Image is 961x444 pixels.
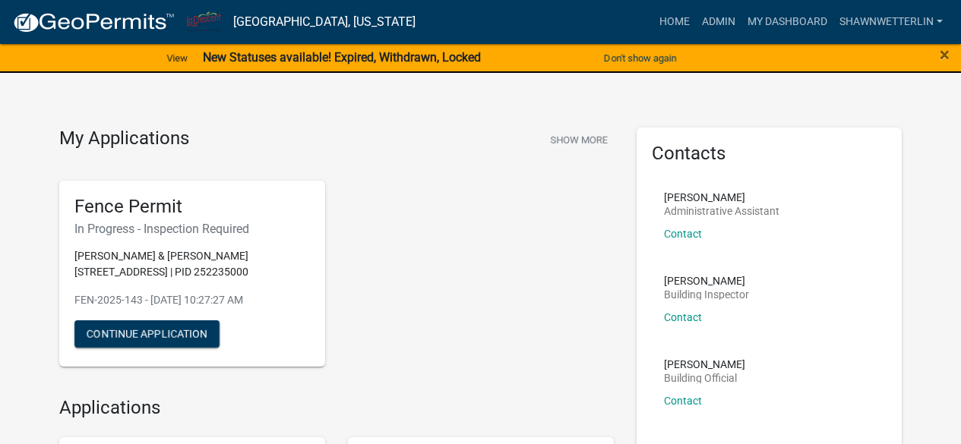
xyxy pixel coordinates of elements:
img: City of La Crescent, Minnesota [187,11,221,32]
a: [GEOGRAPHIC_DATA], [US_STATE] [233,9,416,35]
h4: Applications [59,397,614,419]
p: Building Official [664,373,745,383]
a: Contact [664,228,702,240]
button: Continue Application [74,320,220,348]
a: Contact [664,395,702,407]
strong: New Statuses available! Expired, Withdrawn, Locked [203,50,481,65]
p: [PERSON_NAME] & [PERSON_NAME] [STREET_ADDRESS] | PID 252235000 [74,248,310,280]
a: Contact [664,311,702,323]
p: [PERSON_NAME] [664,192,779,203]
h5: Fence Permit [74,196,310,218]
p: Building Inspector [664,289,749,300]
a: My Dashboard [741,8,833,36]
button: Show More [544,128,614,153]
a: ShawnWetterlin [833,8,949,36]
h4: My Applications [59,128,189,150]
a: Admin [696,8,741,36]
a: View [160,46,194,71]
p: [PERSON_NAME] [664,276,749,286]
a: Home [653,8,696,36]
p: Administrative Assistant [664,206,779,216]
h5: Contacts [652,143,887,165]
p: FEN-2025-143 - [DATE] 10:27:27 AM [74,292,310,308]
span: × [940,44,950,65]
p: [PERSON_NAME] [664,359,745,370]
button: Don't show again [598,46,683,71]
button: Close [940,46,950,64]
h6: In Progress - Inspection Required [74,222,310,236]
